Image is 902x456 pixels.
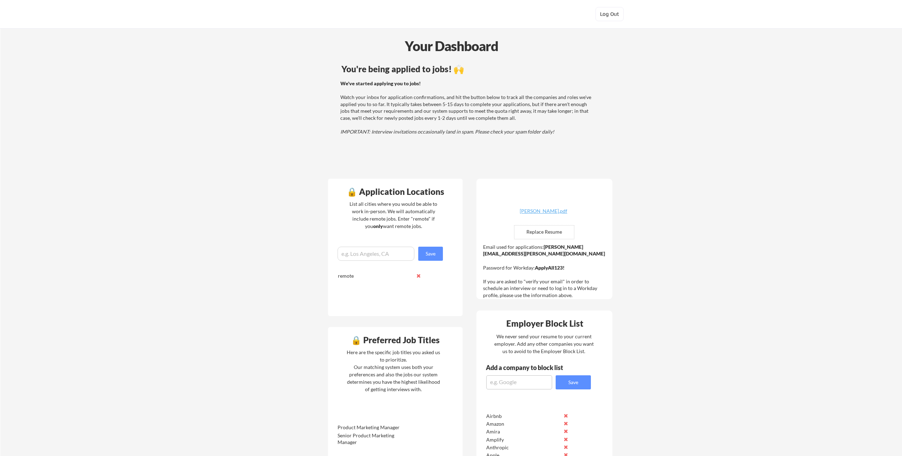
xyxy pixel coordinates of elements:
strong: We've started applying you to jobs! [340,80,421,86]
button: Log Out [595,7,624,21]
button: Save [418,247,443,261]
div: Amplify [486,436,561,443]
div: 🔒 Preferred Job Titles [330,336,461,344]
div: Senior Product Marketing Manager [338,432,412,446]
div: Airbnb [486,413,561,420]
div: Amira [486,428,561,435]
div: Your Dashboard [1,36,902,56]
div: Add a company to block list [486,364,574,371]
div: Anthropic [486,444,561,451]
em: IMPORTANT: Interview invitations occasionally land in spam. Please check your spam folder daily! [340,129,554,135]
div: Here are the specific job titles you asked us to prioritize. Our matching system uses both your p... [345,349,442,393]
div: List all cities where you would be able to work in-person. We will automatically include remote j... [345,200,442,230]
strong: [PERSON_NAME][EMAIL_ADDRESS][PERSON_NAME][DOMAIN_NAME] [483,244,605,257]
div: You're being applied to jobs! 🙌 [341,65,595,73]
div: 🔒 Application Locations [330,187,461,196]
button: Save [556,375,591,389]
div: Amazon [486,420,561,427]
div: Watch your inbox for application confirmations, and hit the button below to track all the compani... [340,80,594,135]
div: We never send your resume to your current employer. Add any other companies you want us to avoid ... [494,333,594,355]
div: Employer Block List [479,319,610,328]
div: remote [338,272,412,279]
input: e.g. Los Angeles, CA [338,247,414,261]
div: Product Marketing Manager [338,424,412,431]
a: [PERSON_NAME].pdf [501,209,585,220]
strong: ApplyAll123! [535,265,564,271]
strong: only [373,223,383,229]
div: Email used for applications: Password for Workday: If you are asked to "verify your email" in ord... [483,244,607,299]
div: [PERSON_NAME].pdf [501,209,585,214]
